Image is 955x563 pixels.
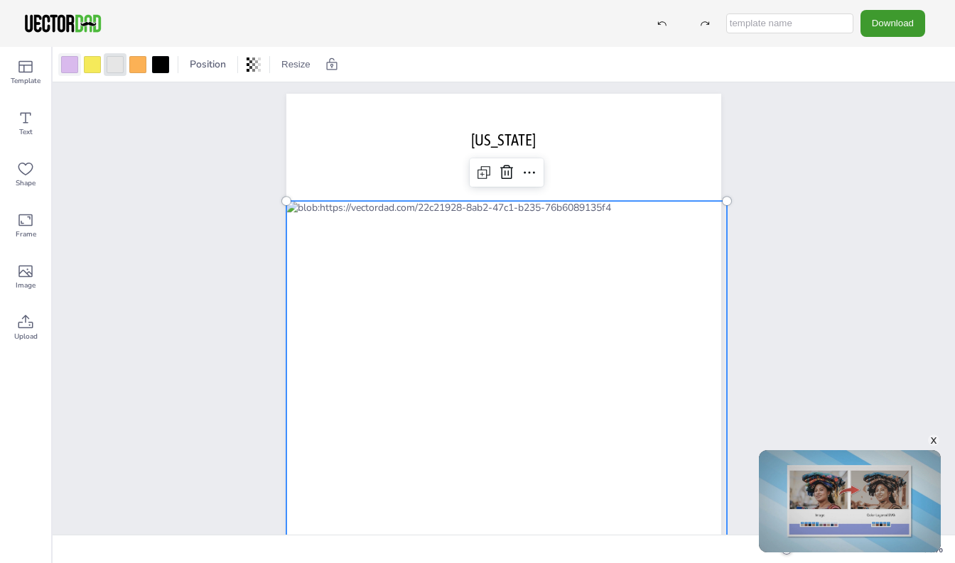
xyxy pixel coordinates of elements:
span: Image [16,280,36,291]
img: VectorDad-1.png [23,13,103,34]
span: Shape [16,177,36,189]
button: Resize [276,53,316,76]
span: Upload [14,331,38,342]
span: Position [187,58,229,71]
span: Text [19,126,33,138]
input: template name [726,13,853,33]
button: Download [860,10,925,36]
span: Frame [16,229,36,240]
span: Template [11,75,41,87]
span: [US_STATE] [471,131,536,149]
